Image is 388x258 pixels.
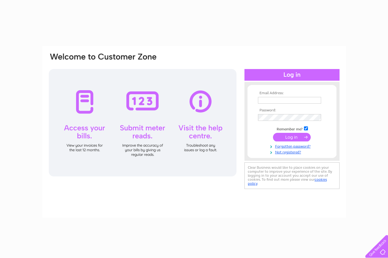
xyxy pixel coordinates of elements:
td: Remember me? [256,125,328,132]
th: Password: [256,108,328,113]
div: Clear Business would like to place cookies on your computer to improve your experience of the sit... [244,162,340,189]
a: cookies policy [248,177,327,186]
th: Email Address: [256,91,328,95]
input: Submit [273,133,311,141]
a: Not registered? [258,149,328,155]
a: Forgotten password? [258,143,328,149]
